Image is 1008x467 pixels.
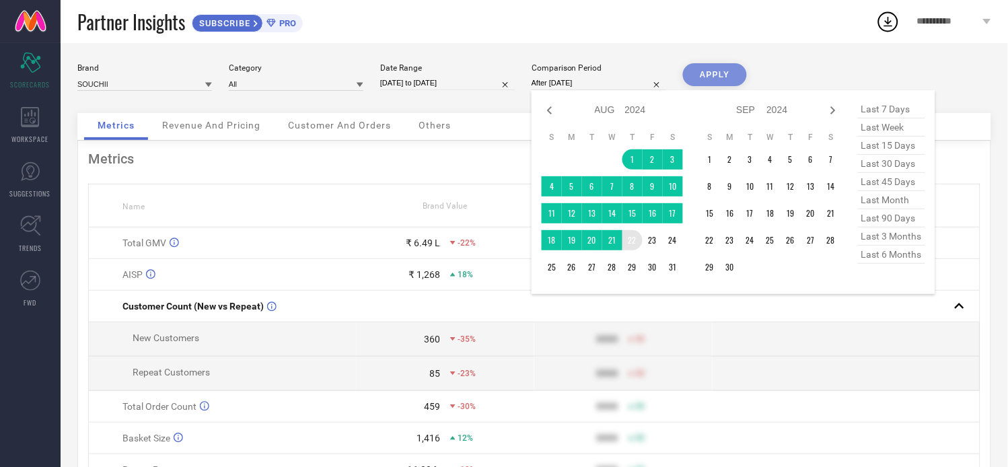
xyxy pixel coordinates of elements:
th: Saturday [663,132,683,143]
td: Thu Aug 08 2024 [622,176,643,196]
td: Sat Sep 14 2024 [821,176,841,196]
span: Revenue And Pricing [162,120,260,131]
th: Friday [643,132,663,143]
td: Sat Aug 31 2024 [663,257,683,277]
span: last week [858,118,925,137]
td: Mon Sep 30 2024 [720,257,740,277]
span: SUBSCRIBE [192,18,254,28]
input: Select date range [380,76,515,90]
td: Wed Sep 04 2024 [760,149,781,170]
div: 1,416 [417,433,440,443]
th: Saturday [821,132,841,143]
div: Brand [77,63,212,73]
span: Total Order Count [122,401,196,412]
td: Sat Sep 21 2024 [821,203,841,223]
td: Tue Sep 17 2024 [740,203,760,223]
div: 9999 [597,334,618,345]
td: Fri Aug 09 2024 [643,176,663,196]
td: Fri Sep 20 2024 [801,203,821,223]
div: ₹ 1,268 [408,269,440,280]
th: Sunday [700,132,720,143]
span: New Customers [133,332,199,343]
span: Repeat Customers [133,367,210,378]
span: Name [122,202,145,211]
span: 50 [636,433,645,443]
td: Sat Sep 07 2024 [821,149,841,170]
span: Customer And Orders [288,120,391,131]
td: Sun Sep 15 2024 [700,203,720,223]
span: last 6 months [858,246,925,264]
div: ₹ 6.49 L [406,238,440,248]
span: last 3 months [858,227,925,246]
span: -22% [458,238,476,248]
div: Date Range [380,63,515,73]
input: Select comparison period [532,76,666,90]
td: Sun Aug 11 2024 [542,203,562,223]
td: Wed Aug 14 2024 [602,203,622,223]
th: Friday [801,132,821,143]
td: Sat Aug 17 2024 [663,203,683,223]
span: Partner Insights [77,8,185,36]
th: Monday [562,132,582,143]
span: last month [858,191,925,209]
th: Monday [720,132,740,143]
td: Sun Aug 04 2024 [542,176,562,196]
div: 9999 [597,368,618,379]
td: Mon Aug 12 2024 [562,203,582,223]
td: Mon Sep 23 2024 [720,230,740,250]
td: Sun Sep 01 2024 [700,149,720,170]
div: Metrics [88,151,980,167]
td: Thu Sep 26 2024 [781,230,801,250]
div: 459 [424,401,440,412]
td: Thu Aug 29 2024 [622,257,643,277]
td: Fri Aug 16 2024 [643,203,663,223]
div: Open download list [876,9,900,34]
td: Wed Sep 11 2024 [760,176,781,196]
div: Next month [825,102,841,118]
span: SCORECARDS [11,79,50,89]
span: last 45 days [858,173,925,191]
span: -30% [458,402,476,411]
td: Tue Sep 10 2024 [740,176,760,196]
span: last 7 days [858,100,925,118]
td: Sun Aug 18 2024 [542,230,562,250]
td: Wed Sep 25 2024 [760,230,781,250]
td: Wed Aug 28 2024 [602,257,622,277]
span: last 30 days [858,155,925,173]
span: Others [419,120,451,131]
span: WORKSPACE [12,134,49,144]
span: FWD [24,297,37,308]
div: Category [229,63,363,73]
span: 50 [636,334,645,344]
td: Fri Aug 02 2024 [643,149,663,170]
td: Tue Aug 06 2024 [582,176,602,196]
span: TRENDS [19,243,42,253]
th: Thursday [781,132,801,143]
td: Mon Aug 26 2024 [562,257,582,277]
span: Metrics [98,120,135,131]
span: Customer Count (New vs Repeat) [122,301,264,312]
span: Basket Size [122,433,170,443]
td: Fri Sep 27 2024 [801,230,821,250]
span: -23% [458,369,476,378]
span: SUGGESTIONS [10,188,51,199]
td: Fri Sep 06 2024 [801,149,821,170]
td: Fri Aug 23 2024 [643,230,663,250]
td: Tue Sep 24 2024 [740,230,760,250]
td: Thu Aug 15 2024 [622,203,643,223]
span: last 15 days [858,137,925,155]
th: Tuesday [582,132,602,143]
td: Sun Sep 08 2024 [700,176,720,196]
div: 85 [429,368,440,379]
td: Mon Sep 16 2024 [720,203,740,223]
span: 18% [458,270,473,279]
td: Sat Sep 28 2024 [821,230,841,250]
td: Sat Aug 24 2024 [663,230,683,250]
span: PRO [276,18,296,28]
td: Sat Aug 03 2024 [663,149,683,170]
span: last 90 days [858,209,925,227]
td: Tue Sep 03 2024 [740,149,760,170]
td: Mon Sep 09 2024 [720,176,740,196]
td: Sat Aug 10 2024 [663,176,683,196]
th: Wednesday [602,132,622,143]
